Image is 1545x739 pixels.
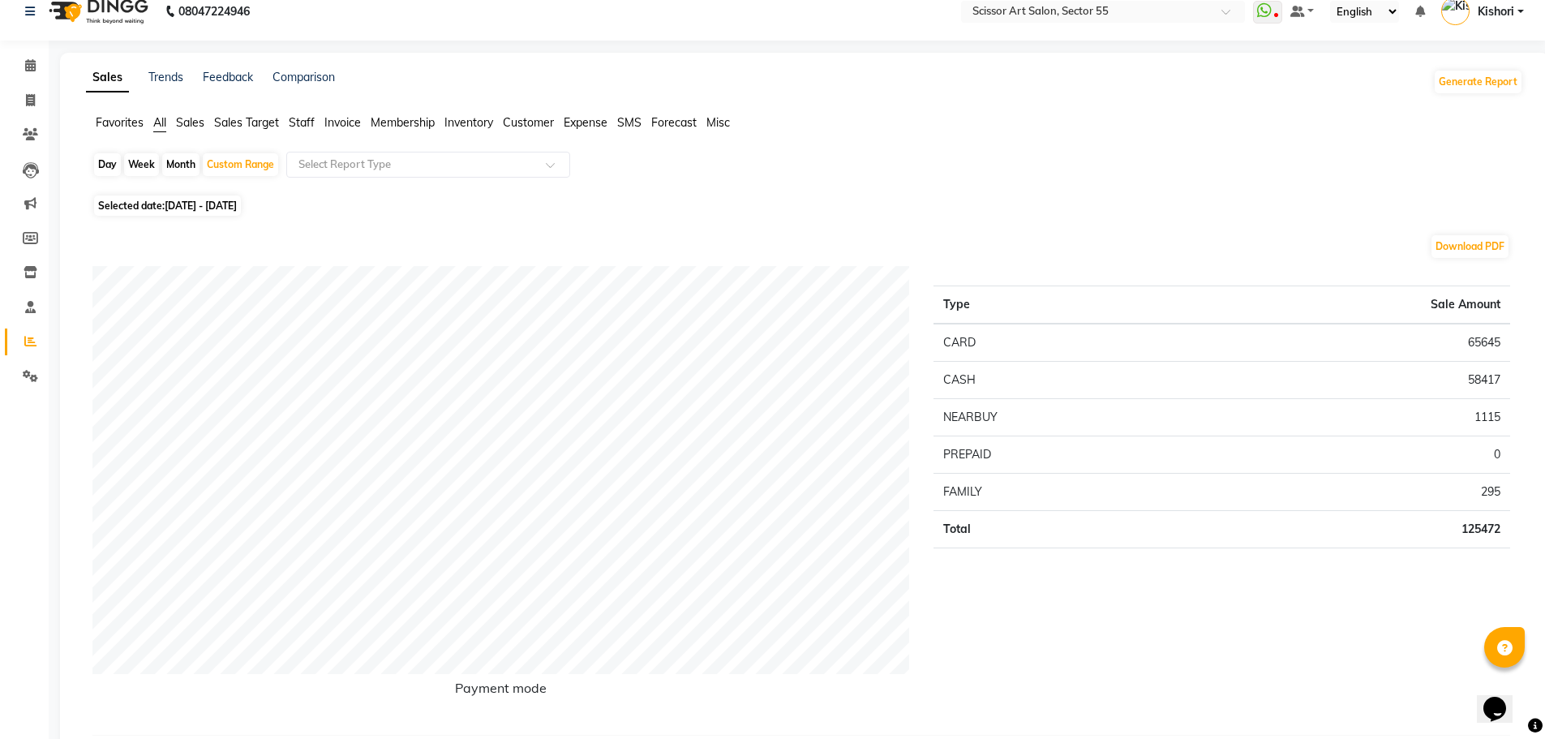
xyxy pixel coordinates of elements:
[94,153,121,176] div: Day
[1195,399,1510,436] td: 1115
[1431,235,1509,258] button: Download PDF
[1195,362,1510,399] td: 58417
[933,362,1195,399] td: CASH
[1477,674,1529,723] iframe: chat widget
[153,115,166,130] span: All
[933,474,1195,511] td: FAMILY
[617,115,642,130] span: SMS
[706,115,730,130] span: Misc
[214,115,279,130] span: Sales Target
[273,70,335,84] a: Comparison
[503,115,554,130] span: Customer
[176,115,204,130] span: Sales
[1195,286,1510,324] th: Sale Amount
[96,115,144,130] span: Favorites
[289,115,315,130] span: Staff
[165,200,237,212] span: [DATE] - [DATE]
[564,115,607,130] span: Expense
[1435,71,1521,93] button: Generate Report
[444,115,493,130] span: Inventory
[203,70,253,84] a: Feedback
[933,436,1195,474] td: PREPAID
[324,115,361,130] span: Invoice
[933,511,1195,548] td: Total
[1195,474,1510,511] td: 295
[124,153,159,176] div: Week
[1478,3,1514,20] span: Kishori
[92,681,909,702] h6: Payment mode
[203,153,278,176] div: Custom Range
[933,324,1195,362] td: CARD
[651,115,697,130] span: Forecast
[1195,511,1510,548] td: 125472
[371,115,435,130] span: Membership
[94,195,241,216] span: Selected date:
[933,399,1195,436] td: NEARBUY
[162,153,200,176] div: Month
[148,70,183,84] a: Trends
[933,286,1195,324] th: Type
[86,63,129,92] a: Sales
[1195,436,1510,474] td: 0
[1195,324,1510,362] td: 65645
